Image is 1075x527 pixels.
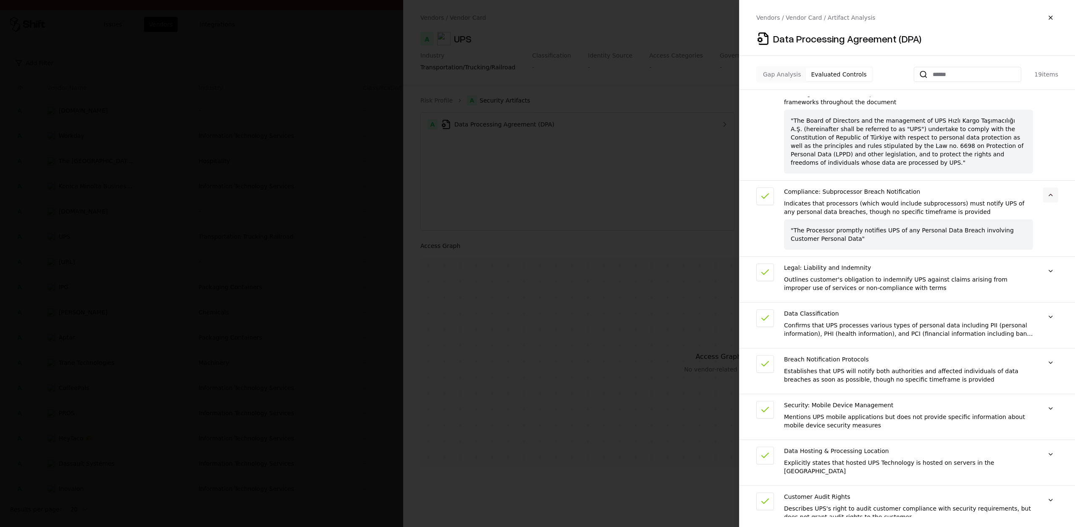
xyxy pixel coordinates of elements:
div: Indicates that processors (which would include subprocessors) must notify UPS of any personal dat... [784,199,1033,216]
div: 19 items [1025,70,1058,79]
button: Gap Analysis [758,68,806,81]
span: Data Processing Agreement (DPA) [773,32,921,45]
div: Explicitly states that hosted UPS Technology is hosted on servers in the [GEOGRAPHIC_DATA] [784,458,1033,475]
button: Evaluated Controls [806,68,871,81]
div: Breach Notification Protocols [784,355,1033,364]
div: Vendors / Vendor Card / Artifact Analysis [756,13,876,22]
div: Establishes that UPS will notify both authorities and affected individuals of data breaches as so... [784,367,1033,384]
div: Data Classification [784,309,1033,318]
div: Legal: Liability and Indemnity [784,263,1033,272]
div: Describes UPS's right to audit customer compliance with security requirements, but does not grant... [784,504,1033,521]
div: Security: Mobile Device Management [784,401,1033,409]
div: Mentions UPS mobile applications but does not provide specific information about mobile device se... [784,413,1033,430]
div: Outlines customer's obligation to indemnify UPS against claims arising from improper use of servi... [784,275,1033,292]
div: Data Hosting & Processing Location [784,447,1033,455]
div: Confirms that UPS processes various types of personal data including PII (personal information), ... [784,321,1033,338]
div: Compliance: Subprocessor Breach Notification [784,187,1033,196]
div: "The Board of Directors and the management of UPS Hızlı Kargo Taşımacılığı A.Ş. (hereinafter shal... [784,110,1033,174]
div: Customer Audit Rights [784,493,1033,501]
div: "The Processor promptly notifies UPS of any Personal Data Breach involving Customer Personal Data" [784,219,1033,250]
